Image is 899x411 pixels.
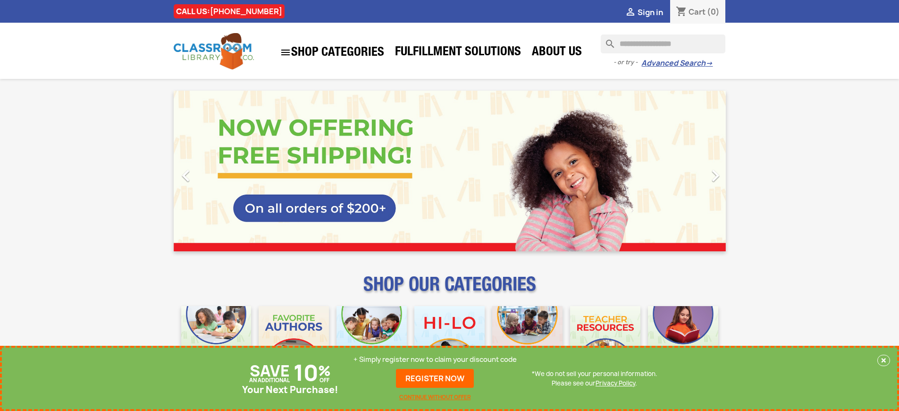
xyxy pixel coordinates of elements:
span: - or try - [613,58,641,67]
img: Classroom Library Company [174,33,254,69]
img: CLC_Favorite_Authors_Mobile.jpg [259,306,329,377]
span: (0) [707,7,720,17]
i: search [601,34,612,46]
i:  [174,164,198,188]
p: SHOP OUR CATEGORIES [174,282,726,299]
span: → [706,59,713,68]
i:  [280,47,291,58]
a: [PHONE_NUMBER] [210,6,282,17]
a: Advanced Search→ [641,59,713,68]
a:  Sign in [625,7,663,17]
img: CLC_Teacher_Resources_Mobile.jpg [570,306,640,377]
a: About Us [527,43,587,62]
a: Previous [174,91,257,251]
span: Sign in [638,7,663,17]
a: Next [643,91,726,251]
a: SHOP CATEGORIES [275,42,389,63]
img: CLC_Fiction_Nonfiction_Mobile.jpg [492,306,563,377]
a: Fulfillment Solutions [390,43,526,62]
span: Cart [689,7,706,17]
ul: Carousel container [174,91,726,251]
input: Search [601,34,725,53]
img: CLC_Dyslexia_Mobile.jpg [648,306,718,377]
i:  [704,164,727,188]
img: CLC_Bulk_Mobile.jpg [181,306,252,377]
div: CALL US: [174,4,285,18]
img: CLC_Phonics_And_Decodables_Mobile.jpg [336,306,407,377]
i: shopping_cart [676,7,687,18]
i:  [625,7,636,18]
img: CLC_HiLo_Mobile.jpg [414,306,485,377]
